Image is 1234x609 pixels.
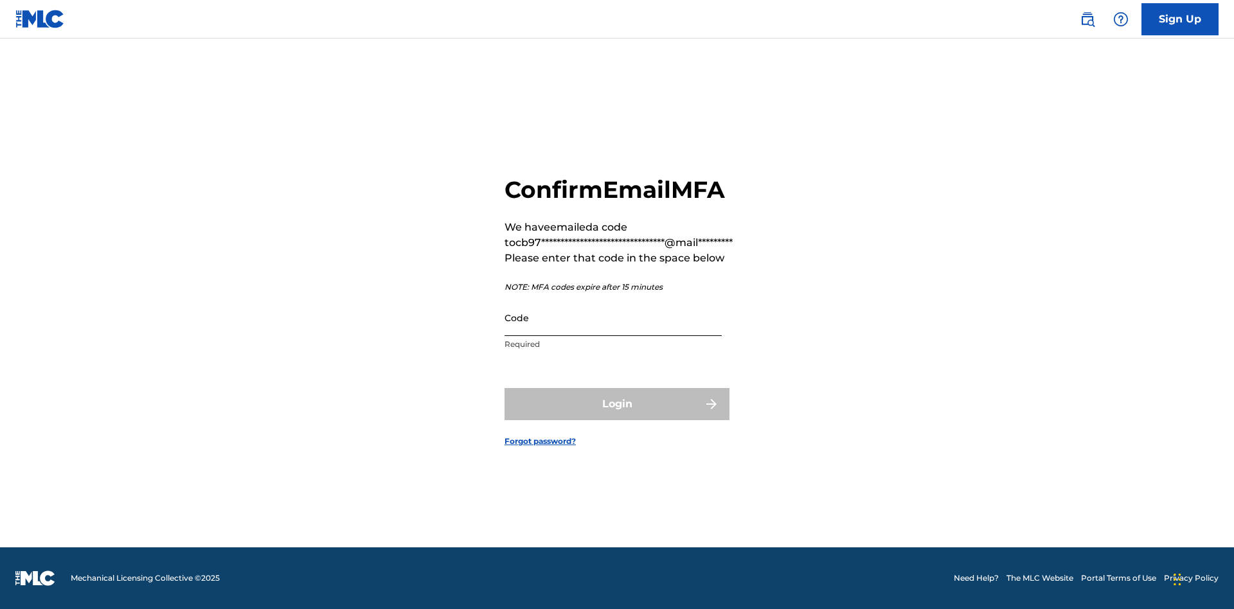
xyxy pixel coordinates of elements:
[15,570,55,586] img: logo
[1075,6,1100,32] a: Public Search
[505,436,576,447] a: Forgot password?
[1174,560,1181,599] div: Drag
[71,572,220,584] span: Mechanical Licensing Collective © 2025
[954,572,999,584] a: Need Help?
[15,10,65,28] img: MLC Logo
[1113,12,1129,27] img: help
[1141,3,1219,35] a: Sign Up
[1164,572,1219,584] a: Privacy Policy
[1108,6,1134,32] div: Help
[1081,572,1156,584] a: Portal Terms of Use
[1080,12,1095,27] img: search
[505,281,733,293] p: NOTE: MFA codes expire after 15 minutes
[1170,547,1234,609] iframe: Chat Widget
[505,339,722,350] p: Required
[1006,572,1073,584] a: The MLC Website
[505,175,733,204] h2: Confirm Email MFA
[505,251,733,266] p: Please enter that code in the space below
